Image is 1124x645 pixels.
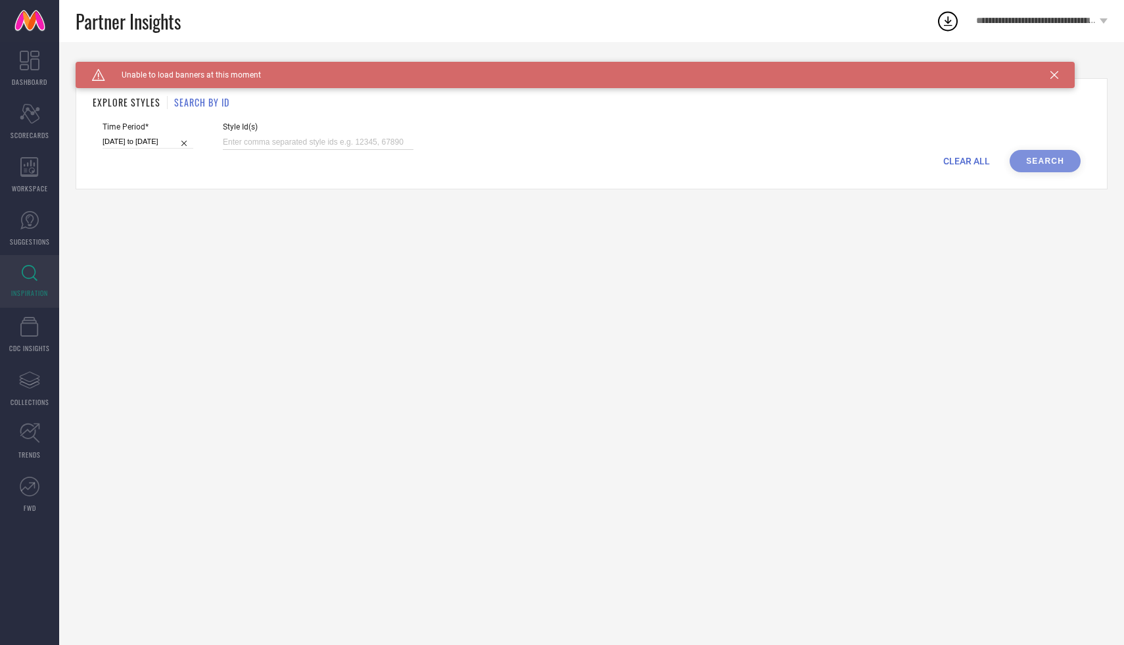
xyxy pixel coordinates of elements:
[76,62,1108,72] div: Back TO Dashboard
[93,95,160,109] h1: EXPLORE STYLES
[12,77,47,87] span: DASHBOARD
[11,288,48,298] span: INSPIRATION
[24,503,36,513] span: FWD
[223,135,413,150] input: Enter comma separated style ids e.g. 12345, 67890
[18,450,41,460] span: TRENDS
[105,70,261,80] span: Unable to load banners at this moment
[174,95,229,109] h1: SEARCH BY ID
[943,156,990,166] span: CLEAR ALL
[12,183,48,193] span: WORKSPACE
[11,397,49,407] span: COLLECTIONS
[223,122,413,131] span: Style Id(s)
[10,237,50,247] span: SUGGESTIONS
[103,122,193,131] span: Time Period*
[103,135,193,149] input: Select time period
[11,130,49,140] span: SCORECARDS
[936,9,960,33] div: Open download list
[9,343,50,353] span: CDC INSIGHTS
[76,8,181,35] span: Partner Insights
